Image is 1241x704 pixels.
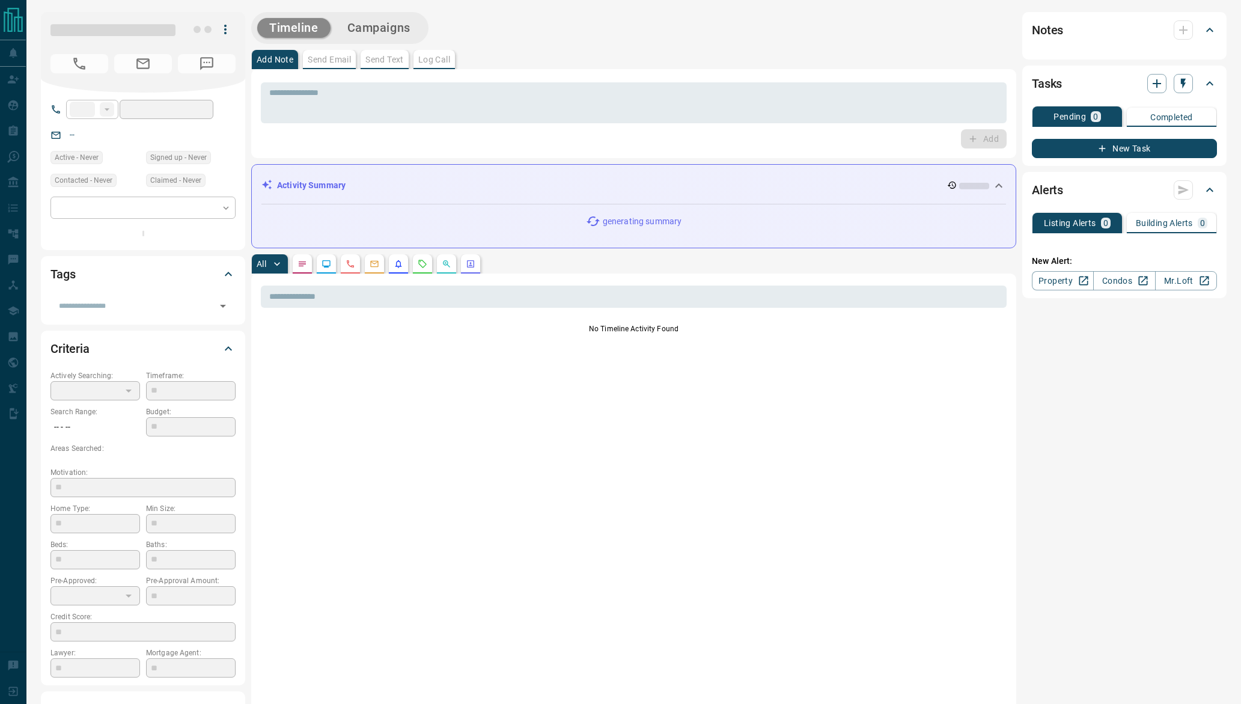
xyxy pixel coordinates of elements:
h2: Criteria [50,339,90,358]
p: Completed [1150,113,1193,121]
a: Mr.Loft [1155,271,1217,290]
span: Signed up - Never [150,152,207,164]
div: Criteria [50,334,236,363]
p: Motivation: [50,467,236,478]
svg: Notes [297,259,307,269]
p: Add Note [257,55,293,64]
p: Pre-Approved: [50,575,140,586]
svg: Lead Browsing Activity [322,259,331,269]
p: New Alert: [1032,255,1217,268]
p: Areas Searched: [50,443,236,454]
p: Listing Alerts [1044,219,1096,227]
h2: Tasks [1032,74,1062,93]
div: Alerts [1032,176,1217,204]
span: No Number [50,54,108,73]
button: Open [215,298,231,314]
span: No Email [114,54,172,73]
svg: Listing Alerts [394,259,403,269]
p: No Timeline Activity Found [261,323,1007,334]
p: Pre-Approval Amount: [146,575,236,586]
svg: Requests [418,259,427,269]
svg: Calls [346,259,355,269]
span: Claimed - Never [150,174,201,186]
div: Notes [1032,16,1217,44]
svg: Emails [370,259,379,269]
h2: Alerts [1032,180,1063,200]
span: No Number [178,54,236,73]
p: Mortgage Agent: [146,647,236,658]
p: 0 [1093,112,1098,121]
button: Timeline [257,18,331,38]
a: -- [70,130,75,139]
p: 0 [1200,219,1205,227]
h2: Tags [50,265,75,284]
p: -- - -- [50,417,140,437]
svg: Agent Actions [466,259,475,269]
p: Building Alerts [1136,219,1193,227]
p: Min Size: [146,503,236,514]
p: Budget: [146,406,236,417]
p: Baths: [146,539,236,550]
p: Home Type: [50,503,140,514]
div: Activity Summary [261,174,1006,197]
svg: Opportunities [442,259,451,269]
p: Actively Searching: [50,370,140,381]
div: Tags [50,260,236,289]
button: New Task [1032,139,1217,158]
p: Search Range: [50,406,140,417]
h2: Notes [1032,20,1063,40]
span: Active - Never [55,152,99,164]
p: Timeframe: [146,370,236,381]
a: Condos [1093,271,1155,290]
p: Beds: [50,539,140,550]
p: Credit Score: [50,611,236,622]
button: Campaigns [335,18,422,38]
p: generating summary [603,215,681,228]
a: Property [1032,271,1094,290]
p: Activity Summary [277,179,346,192]
p: Lawyer: [50,647,140,658]
p: All [257,260,266,268]
p: 0 [1103,219,1108,227]
p: Pending [1053,112,1086,121]
span: Contacted - Never [55,174,112,186]
div: Tasks [1032,69,1217,98]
